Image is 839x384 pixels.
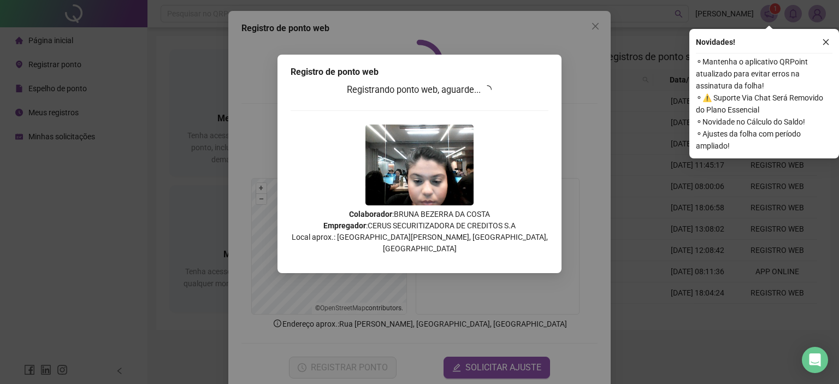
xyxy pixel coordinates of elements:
span: Novidades ! [696,36,735,48]
p: : BRUNA BEZERRA DA COSTA : CERUS SECURITIZADORA DE CREDITOS S.A Local aprox.: [GEOGRAPHIC_DATA][P... [291,209,548,255]
div: Registro de ponto web [291,66,548,79]
span: ⚬ ⚠️ Suporte Via Chat Será Removido do Plano Essencial [696,92,832,116]
h3: Registrando ponto web, aguarde... [291,83,548,97]
strong: Empregador [323,221,366,230]
span: ⚬ Ajustes da folha com período ampliado! [696,128,832,152]
div: Open Intercom Messenger [802,347,828,373]
span: ⚬ Mantenha o aplicativo QRPoint atualizado para evitar erros na assinatura da folha! [696,56,832,92]
img: 2Q== [365,125,474,205]
span: loading [482,84,493,94]
strong: Colaborador [349,210,392,218]
span: close [822,38,830,46]
span: ⚬ Novidade no Cálculo do Saldo! [696,116,832,128]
